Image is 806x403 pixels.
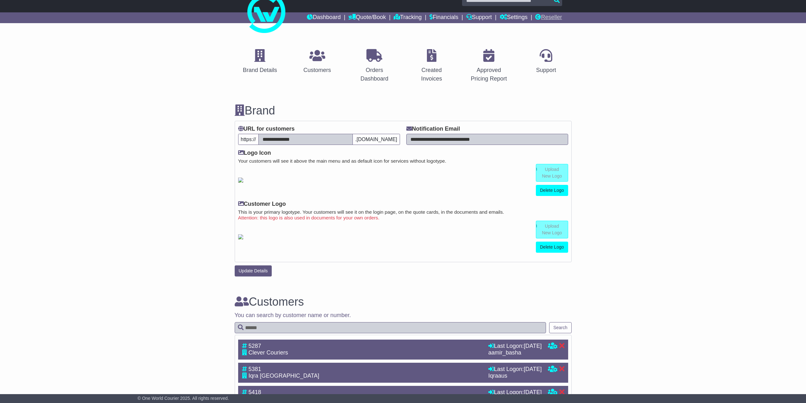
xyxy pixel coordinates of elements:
[249,343,261,349] span: 5287
[307,12,341,23] a: Dashboard
[532,47,560,77] a: Support
[238,178,243,183] img: GetResellerIconLogo
[235,265,272,276] button: Update Details
[249,373,319,379] span: Iqra [GEOGRAPHIC_DATA]
[406,126,460,133] label: Notification Email
[463,47,514,85] a: Approved Pricing Report
[349,47,400,85] a: Orders Dashboard
[348,12,386,23] a: Quote/Book
[406,47,457,85] a: Created Invoices
[353,66,396,83] div: Orders Dashboard
[238,134,259,145] span: https://
[549,322,571,333] button: Search
[303,66,331,75] div: Customers
[524,366,542,372] span: [DATE]
[249,389,261,395] span: 5418
[488,343,542,350] div: Last Logon:
[238,126,295,133] label: URL for customers
[536,242,568,253] a: Delete Logo
[394,12,422,23] a: Tracking
[238,201,286,208] label: Customer Logo
[249,366,261,372] span: 5381
[235,104,572,117] h3: Brand
[238,234,243,239] img: GetCustomerLogo
[137,396,229,401] span: © One World Courier 2025. All rights reserved.
[500,12,528,23] a: Settings
[235,312,572,319] p: You can search by customer name or number.
[352,134,400,145] span: .[DOMAIN_NAME]
[467,66,510,83] div: Approved Pricing Report
[429,12,458,23] a: Financials
[524,389,542,395] span: [DATE]
[488,373,542,380] div: Iqraaus
[536,164,568,182] a: Upload New Logo
[535,12,562,23] a: Reseller
[536,221,568,238] a: Upload New Logo
[238,158,568,164] small: Your customers will see it above the main menu and as default icon for services without logotype.
[249,349,288,356] span: Clever Couriers
[238,215,568,221] small: Attention: this logo is also used in documents for your own orders.
[243,66,277,75] div: Brand Details
[488,389,542,396] div: Last Logon:
[466,12,492,23] a: Support
[235,296,572,308] h3: Customers
[536,66,556,75] div: Support
[536,185,568,196] a: Delete Logo
[410,66,453,83] div: Created Invoices
[488,366,542,373] div: Last Logon:
[488,349,542,356] div: aamir_basha
[524,343,542,349] span: [DATE]
[238,150,271,157] label: Logo Icon
[238,209,568,215] small: This is your primary logotype. Your customers will see it on the login page, on the quote cards, ...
